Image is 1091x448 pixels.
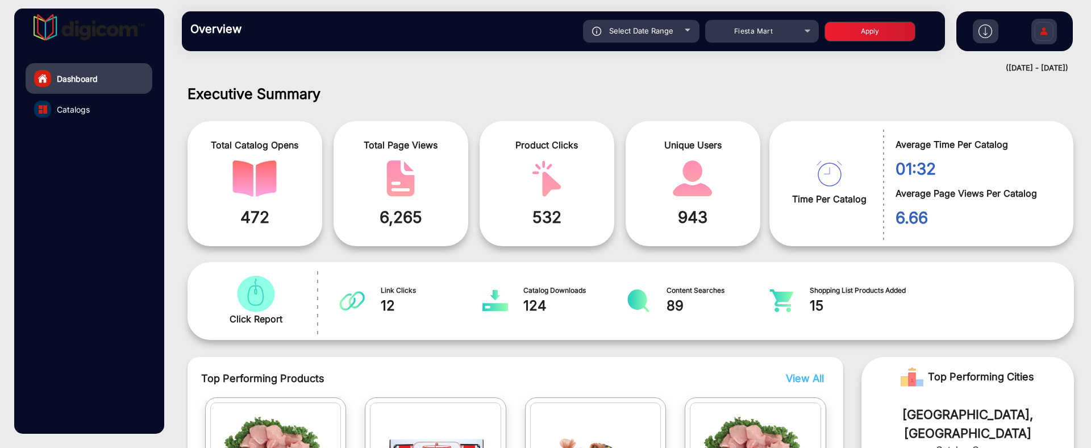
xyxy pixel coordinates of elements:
img: catalog [339,289,365,312]
span: Catalogs [57,103,90,115]
span: Click Report [230,312,282,326]
button: Apply [825,22,915,42]
span: Fiesta Mart [734,27,773,35]
img: catalog [626,289,651,312]
span: 6,265 [342,205,460,229]
span: View All [786,372,824,384]
a: Catalogs [26,94,152,125]
span: 15 [810,296,913,316]
span: Dashboard [57,73,98,85]
span: 01:32 [896,157,1056,181]
img: icon [592,27,602,36]
span: 6.66 [896,206,1056,230]
span: Catalog Downloads [523,285,626,296]
span: 89 [667,296,769,316]
span: 532 [488,205,606,229]
span: Average Page Views Per Catalog [896,186,1056,200]
div: [GEOGRAPHIC_DATA], [GEOGRAPHIC_DATA] [878,405,1057,443]
span: Total Catalog Opens [196,138,314,152]
img: catalog [234,276,278,312]
h3: Overview [190,22,349,36]
span: Top Performing Cities [928,366,1034,388]
span: Product Clicks [488,138,606,152]
a: Dashboard [26,63,152,94]
img: home [38,73,48,84]
img: catalog [671,160,715,197]
span: Link Clicks [381,285,484,296]
img: catalog [482,289,508,312]
img: catalog [769,289,794,312]
h1: Executive Summary [188,85,1074,102]
span: Content Searches [667,285,769,296]
img: Sign%20Up.svg [1032,13,1056,53]
img: Rank image [901,366,923,388]
img: catalog [524,160,569,197]
img: catalog [232,160,277,197]
span: Average Time Per Catalog [896,138,1056,151]
img: h2download.svg [978,24,992,38]
img: catalog [39,105,47,114]
button: View All [783,371,821,386]
span: 472 [196,205,314,229]
img: vmg-logo [34,14,145,40]
span: Shopping List Products Added [810,285,913,296]
span: Top Performing Products [201,371,680,386]
span: 943 [634,205,752,229]
img: catalog [817,161,842,186]
div: ([DATE] - [DATE]) [170,63,1068,74]
span: Select Date Range [609,26,673,35]
span: 12 [381,296,484,316]
img: catalog [378,160,423,197]
span: 124 [523,296,626,316]
span: Total Page Views [342,138,460,152]
span: Unique Users [634,138,752,152]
